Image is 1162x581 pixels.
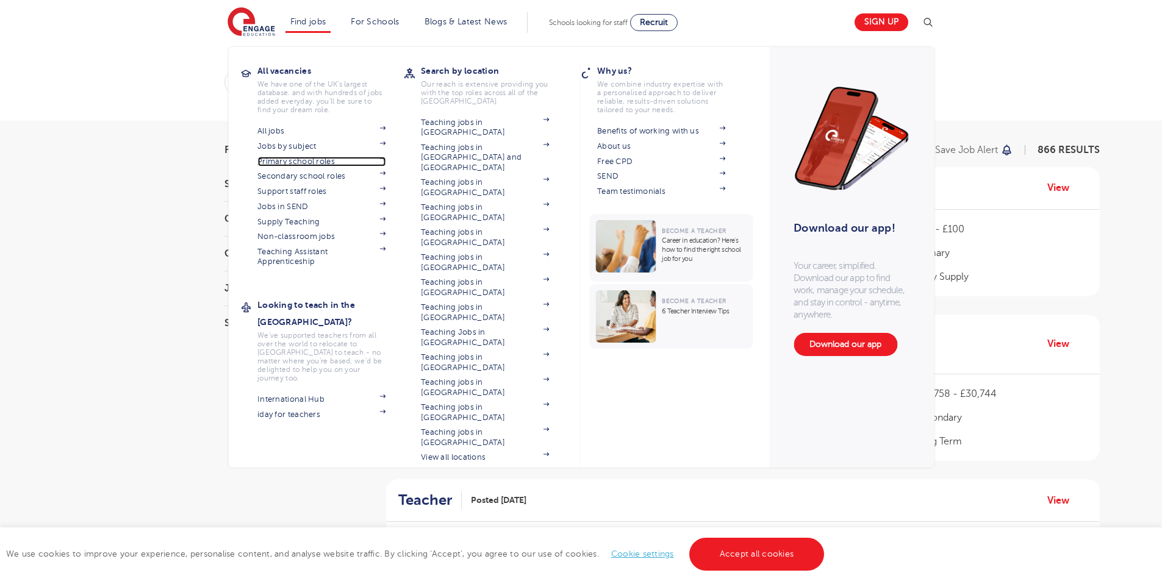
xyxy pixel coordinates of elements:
[257,202,386,212] a: Jobs in SEND
[257,141,386,151] a: Jobs by subject
[421,377,549,397] a: Teaching jobs in [GEOGRAPHIC_DATA]
[421,62,567,105] a: Search by locationOur reach is extensive providing you with the top roles across all of the [GEOG...
[398,491,452,509] h2: Teacher
[421,143,549,173] a: Teaching jobs in [GEOGRAPHIC_DATA] and [GEOGRAPHIC_DATA]
[915,434,1088,449] p: Long Term
[915,410,1088,425] p: Secondary
[597,157,725,166] a: Free CPD
[421,327,549,348] a: Teaching Jobs in [GEOGRAPHIC_DATA]
[597,62,744,114] a: Why us?We combine industry expertise with a personalised approach to deliver reliable, results-dr...
[6,549,827,558] span: We use cookies to improve your experience, personalise content, and analyse website traffic. By c...
[398,491,462,509] a: Teacher
[421,227,549,248] a: Teaching jobs in [GEOGRAPHIC_DATA]
[662,298,726,304] span: Become a Teacher
[794,260,909,321] p: Your career, simplified. Download our app to find work, manage your schedule, and stay in control...
[257,80,386,114] p: We have one of the UK's largest database. and with hundreds of jobs added everyday. you'll be sur...
[257,62,404,79] h3: All vacancies
[257,187,386,196] a: Support staff roles
[421,352,549,372] a: Teaching jobs in [GEOGRAPHIC_DATA]
[257,126,386,136] a: All jobs
[421,402,549,422] a: Teaching jobs in [GEOGRAPHIC_DATA]
[421,80,549,105] p: Our reach is extensive providing you with the top roles across all of the [GEOGRAPHIC_DATA]
[915,246,1088,260] p: Primary
[1047,336,1078,352] a: View
[597,187,725,196] a: Team testimonials
[662,227,726,234] span: Become a Teacher
[421,452,549,462] a: View all locations
[421,252,549,273] a: Teaching jobs in [GEOGRAPHIC_DATA]
[351,17,399,26] a: For Schools
[257,217,386,227] a: Supply Teaching
[257,247,386,267] a: Teaching Assistant Apprenticeship
[471,494,526,507] span: Posted [DATE]
[224,318,359,328] h3: Sector
[935,145,998,155] p: Save job alert
[224,283,359,293] h3: Job Type
[425,17,507,26] a: Blogs & Latest News
[421,177,549,198] a: Teaching jobs in [GEOGRAPHIC_DATA]
[257,232,386,241] a: Non-classroom jobs
[611,549,674,558] a: Cookie settings
[662,236,747,263] p: Career in education? Here’s how to find the right school job for you
[421,427,549,447] a: Teaching jobs in [GEOGRAPHIC_DATA]
[421,118,549,138] a: Teaching jobs in [GEOGRAPHIC_DATA]
[228,7,275,38] img: Engage Education
[549,18,628,27] span: Schools looking for staff
[257,171,386,181] a: Secondary school roles
[224,145,261,155] span: Filters
[421,202,549,223] a: Teaching jobs in [GEOGRAPHIC_DATA]
[630,14,678,31] a: Recruit
[257,394,386,404] a: International Hub
[589,214,756,282] a: Become a TeacherCareer in education? Here’s how to find the right school job for you
[662,307,747,316] p: 6 Teacher Interview Tips
[290,17,326,26] a: Find jobs
[257,331,386,382] p: We've supported teachers from all over the world to relocate to [GEOGRAPHIC_DATA] to teach - no m...
[421,277,549,298] a: Teaching jobs in [GEOGRAPHIC_DATA]
[257,296,404,330] h3: Looking to teach in the [GEOGRAPHIC_DATA]?
[224,68,803,96] div: Submit
[915,269,1088,284] p: Daily Supply
[794,215,904,241] h3: Download our app!
[257,157,386,166] a: Primary school roles
[640,18,668,27] span: Recruit
[224,214,359,224] h3: County
[597,126,725,136] a: Benefits of working with us
[915,387,1088,401] p: £25,758 - £30,744
[257,410,386,419] a: iday for teachers
[1047,493,1078,508] a: View
[1038,144,1100,155] span: 866 RESULTS
[689,538,825,571] a: Accept all cookies
[589,284,756,349] a: Become a Teacher6 Teacher Interview Tips
[1047,180,1078,196] a: View
[855,13,908,31] a: Sign up
[421,302,549,323] a: Teaching jobs in [GEOGRAPHIC_DATA]
[257,296,404,382] a: Looking to teach in the [GEOGRAPHIC_DATA]?We've supported teachers from all over the world to rel...
[794,333,897,356] a: Download our app
[915,222,1088,237] p: £90 - £100
[597,171,725,181] a: SEND
[257,62,404,114] a: All vacanciesWe have one of the UK's largest database. and with hundreds of jobs added everyday. ...
[224,179,359,189] h3: Start Date
[597,80,725,114] p: We combine industry expertise with a personalised approach to deliver reliable, results-driven so...
[224,249,359,258] h3: City
[421,62,567,79] h3: Search by location
[597,141,725,151] a: About us
[935,145,1014,155] button: Save job alert
[597,62,744,79] h3: Why us?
